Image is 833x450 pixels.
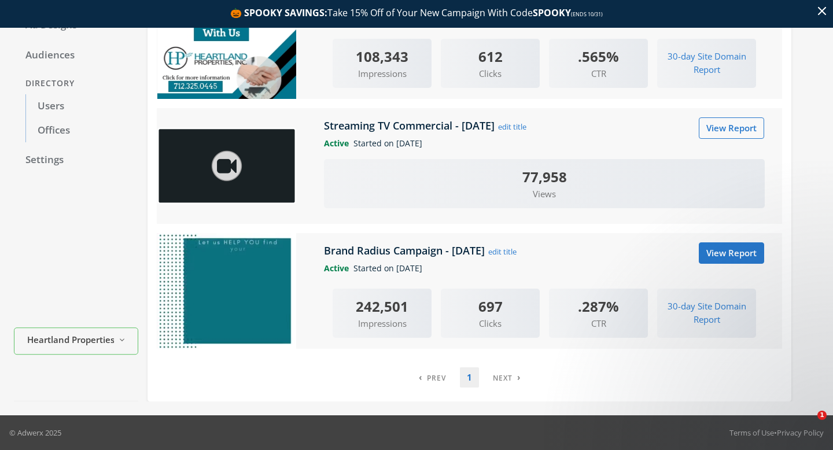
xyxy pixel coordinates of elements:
span: 1 [817,411,827,420]
iframe: Intercom live chat [794,411,821,438]
a: View Report [699,242,764,264]
a: Users [25,94,138,119]
a: Terms of Use [729,427,774,438]
span: Active [324,263,353,274]
img: Streaming TV Commercial - 2022-10-31 [157,127,296,205]
button: edit title [497,120,527,133]
a: Privacy Policy [777,427,824,438]
span: CTR [549,67,648,80]
h5: Brand Radius Campaign - [DATE] [324,244,488,257]
div: Directory [14,73,138,94]
a: 1 [460,367,479,388]
div: • [729,427,824,438]
h5: Streaming TV Commercial - [DATE] [324,119,497,132]
span: Clicks [441,67,540,80]
div: .565% [549,46,648,67]
button: 30-day Site Domain Report [657,46,756,81]
span: CTR [549,317,648,330]
button: Heartland Properties [14,327,138,355]
button: 30-day Site Domain Report [657,296,756,331]
div: .287% [549,296,648,317]
button: edit title [488,245,517,258]
p: © Adwerx 2025 [9,427,61,438]
nav: pagination [412,367,528,388]
div: Started on [DATE] [315,137,773,150]
a: Audiences [14,43,138,68]
span: Views [324,187,765,201]
img: Brand Radius Campaign - 2022-10-31 [157,233,296,349]
a: Settings [14,148,138,172]
span: Clicks [441,317,540,330]
div: 697 [441,296,540,317]
span: Impressions [333,317,432,330]
div: 242,501 [333,296,432,317]
a: View Report [699,117,764,139]
span: Active [324,138,353,149]
div: Started on [DATE] [315,262,773,275]
div: 77,958 [324,166,765,187]
iframe: Intercom notifications message [602,338,833,419]
div: 108,343 [333,46,432,67]
div: 612 [441,46,540,67]
a: Offices [25,119,138,143]
span: Heartland Properties [27,333,114,346]
span: Impressions [333,67,432,80]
